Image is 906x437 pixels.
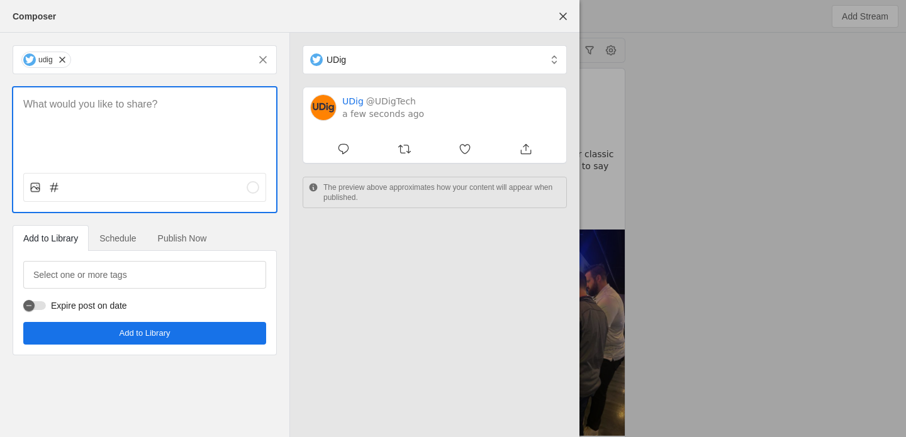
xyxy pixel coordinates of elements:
span: Add to Library [23,234,78,243]
a: UDig [342,95,364,108]
label: Expire post on date [46,299,127,312]
button: Remove all [252,48,274,71]
a: a few seconds ago [342,108,424,120]
mat-label: Select one or more tags [33,267,127,282]
div: Composer [13,10,56,23]
span: Publish Now [158,234,207,243]
span: UDig [327,53,346,66]
div: udig [38,55,53,65]
span: Schedule [99,234,136,243]
button: Add to Library [23,322,266,345]
a: @UDigTech [366,95,416,108]
img: cache [311,95,336,120]
span: Add to Library [120,327,171,340]
p: The preview above approximates how your content will appear when published. [323,182,561,202]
